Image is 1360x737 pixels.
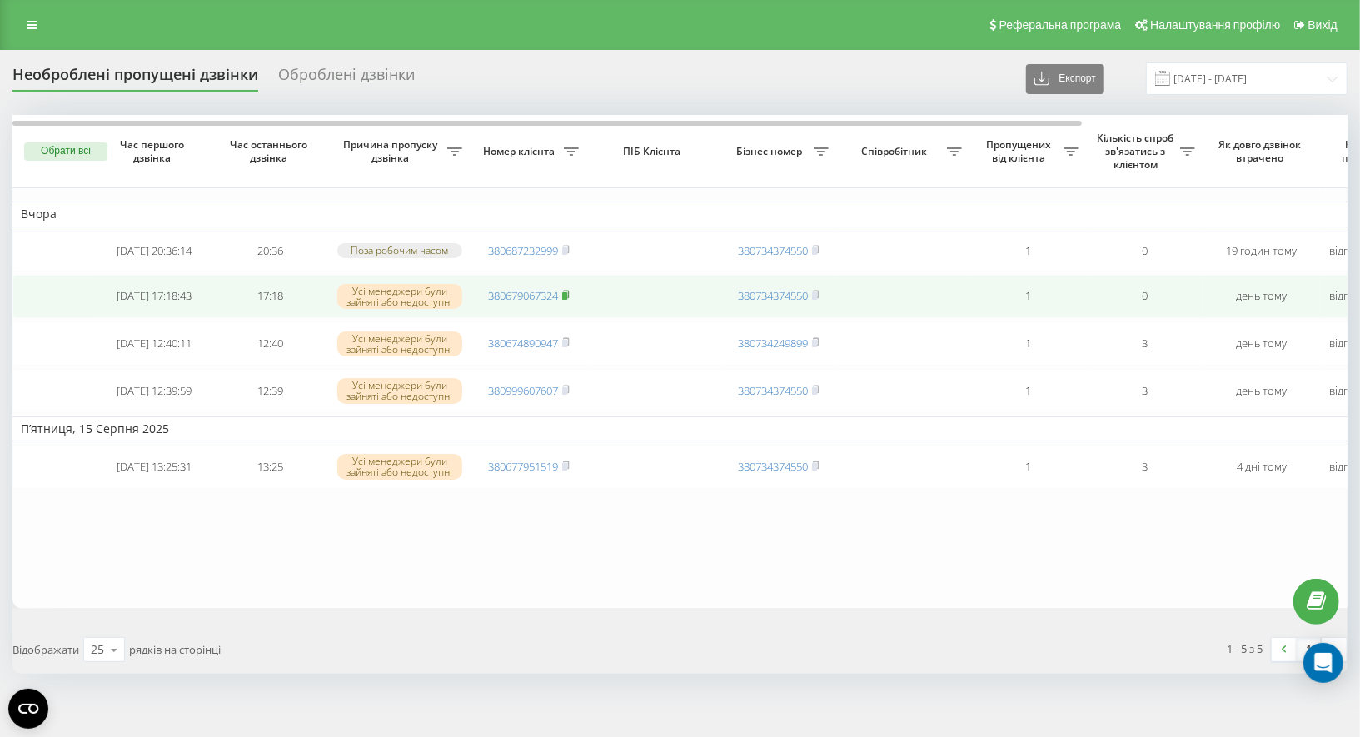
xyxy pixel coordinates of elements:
[738,459,808,474] a: 380734374550
[12,66,258,92] div: Необроблені пропущені дзвінки
[1087,275,1203,319] td: 0
[738,243,808,258] a: 380734374550
[1228,640,1263,657] div: 1 - 5 з 5
[1087,445,1203,489] td: 3
[1203,275,1320,319] td: день тому
[337,284,462,309] div: Усі менеджери були зайняті або недоступні
[96,369,212,413] td: [DATE] 12:39:59
[212,321,329,366] td: 12:40
[212,445,329,489] td: 13:25
[1087,231,1203,271] td: 0
[1297,638,1322,661] a: 1
[1203,445,1320,489] td: 4 дні тому
[1087,321,1203,366] td: 3
[729,145,814,158] span: Бізнес номер
[91,641,104,658] div: 25
[1203,231,1320,271] td: 19 годин тому
[601,145,706,158] span: ПІБ Клієнта
[738,336,808,351] a: 380734249899
[488,243,558,258] a: 380687232999
[226,138,316,164] span: Час останнього дзвінка
[479,145,564,158] span: Номер клієнта
[999,18,1122,32] span: Реферальна програма
[970,275,1087,319] td: 1
[1087,369,1203,413] td: 3
[1217,138,1307,164] span: Як довго дзвінок втрачено
[970,321,1087,366] td: 1
[212,231,329,271] td: 20:36
[96,445,212,489] td: [DATE] 13:25:31
[488,288,558,303] a: 380679067324
[337,243,462,257] div: Поза робочим часом
[337,331,462,356] div: Усі менеджери були зайняті або недоступні
[12,642,79,657] span: Відображати
[129,642,221,657] span: рядків на сторінці
[96,231,212,271] td: [DATE] 20:36:14
[970,445,1087,489] td: 1
[738,288,808,303] a: 380734374550
[1308,18,1338,32] span: Вихід
[845,145,947,158] span: Співробітник
[970,231,1087,271] td: 1
[337,378,462,403] div: Усі менеджери були зайняті або недоступні
[1150,18,1280,32] span: Налаштування профілю
[96,275,212,319] td: [DATE] 17:18:43
[109,138,199,164] span: Час першого дзвінка
[337,138,447,164] span: Причина пропуску дзвінка
[1203,321,1320,366] td: день тому
[488,336,558,351] a: 380674890947
[979,138,1064,164] span: Пропущених від клієнта
[212,275,329,319] td: 17:18
[212,369,329,413] td: 12:39
[24,142,107,161] button: Обрати всі
[1203,369,1320,413] td: день тому
[488,383,558,398] a: 380999607607
[970,369,1087,413] td: 1
[1095,132,1180,171] span: Кількість спроб зв'язатись з клієнтом
[1303,643,1343,683] div: Open Intercom Messenger
[337,454,462,479] div: Усі менеджери були зайняті або недоступні
[1026,64,1104,94] button: Експорт
[96,321,212,366] td: [DATE] 12:40:11
[738,383,808,398] a: 380734374550
[278,66,415,92] div: Оброблені дзвінки
[488,459,558,474] a: 380677951519
[8,689,48,729] button: Open CMP widget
